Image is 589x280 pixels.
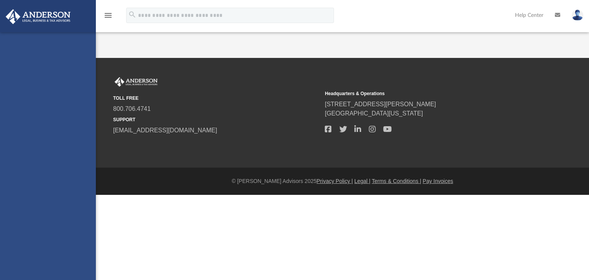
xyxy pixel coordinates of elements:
[3,9,73,24] img: Anderson Advisors Platinum Portal
[128,10,137,19] i: search
[104,15,113,20] a: menu
[572,10,583,21] img: User Pic
[113,77,159,87] img: Anderson Advisors Platinum Portal
[423,178,453,184] a: Pay Invoices
[113,105,151,112] a: 800.706.4741
[113,116,319,123] small: SUPPORT
[325,110,423,117] a: [GEOGRAPHIC_DATA][US_STATE]
[317,178,353,184] a: Privacy Policy |
[113,95,319,102] small: TOLL FREE
[354,178,370,184] a: Legal |
[372,178,421,184] a: Terms & Conditions |
[325,90,531,97] small: Headquarters & Operations
[96,177,589,185] div: © [PERSON_NAME] Advisors 2025
[113,127,217,133] a: [EMAIL_ADDRESS][DOMAIN_NAME]
[325,101,436,107] a: [STREET_ADDRESS][PERSON_NAME]
[104,11,113,20] i: menu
